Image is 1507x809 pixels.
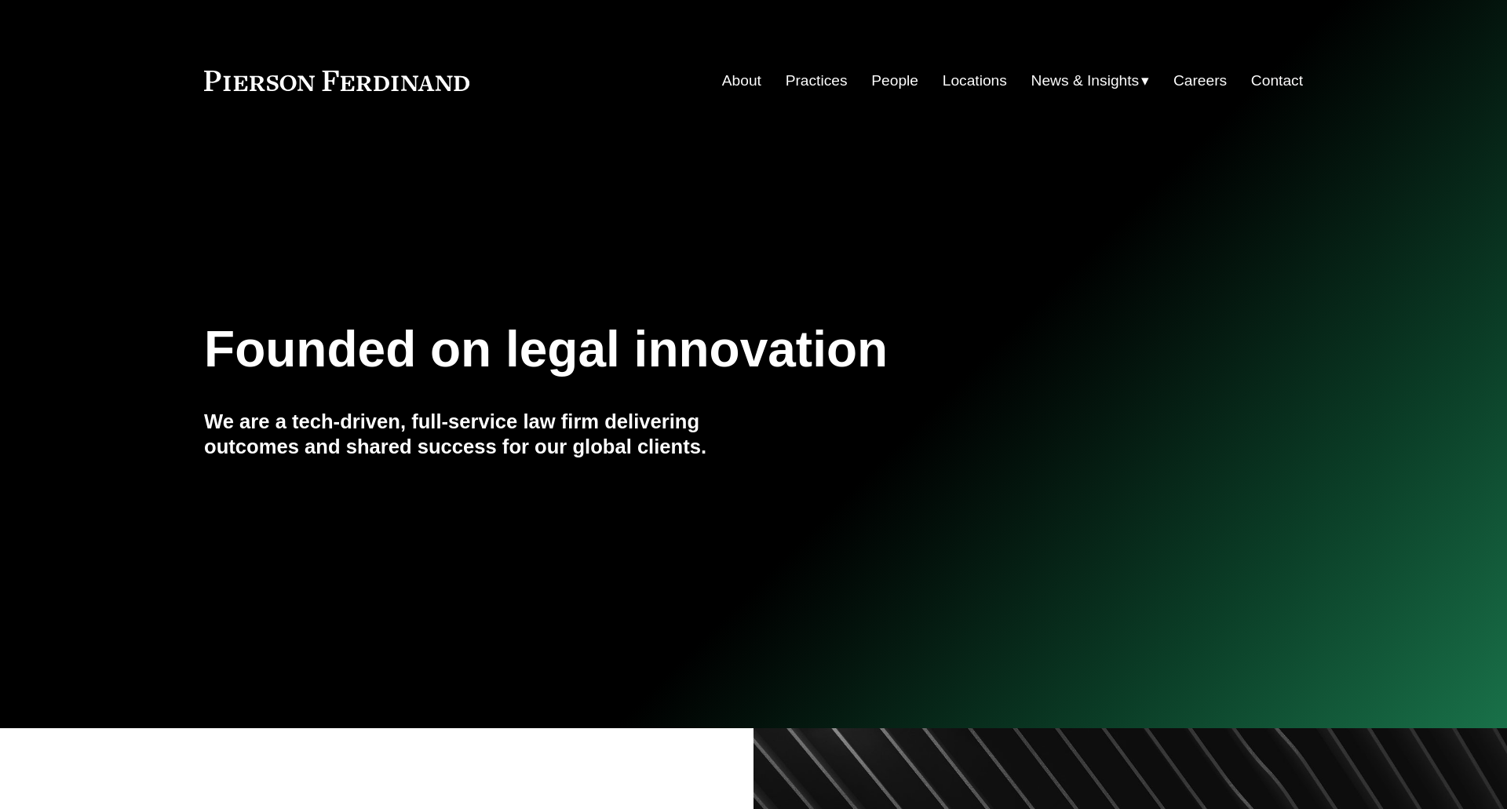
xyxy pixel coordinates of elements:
span: News & Insights [1031,67,1140,95]
a: About [722,66,761,96]
a: Contact [1251,66,1303,96]
a: Locations [943,66,1007,96]
a: Practices [786,66,848,96]
a: People [871,66,918,96]
a: folder dropdown [1031,66,1150,96]
h4: We are a tech-driven, full-service law firm delivering outcomes and shared success for our global... [204,409,753,460]
h1: Founded on legal innovation [204,321,1120,378]
a: Careers [1173,66,1227,96]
